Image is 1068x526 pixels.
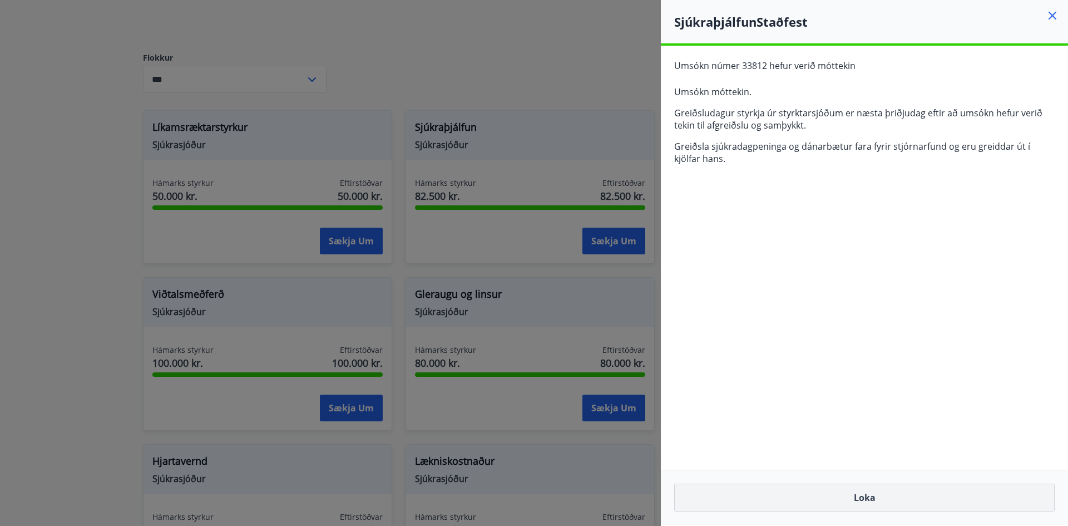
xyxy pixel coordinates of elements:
p: Greiðsla sjúkradagpeninga og dánarbætur fara fyrir stjórnarfund og eru greiddar út í kjölfar hans. [674,140,1055,165]
span: Umsókn númer 33812 hefur verið móttekin [674,60,856,72]
p: Greiðsludagur styrkja úr styrktarsjóðum er næsta þriðjudag eftir að umsókn hefur verið tekin til ... [674,107,1055,131]
button: Loka [674,484,1055,512]
p: Umsókn móttekin. [674,86,1055,98]
h4: Sjúkraþjálfun Staðfest [674,13,1068,30]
